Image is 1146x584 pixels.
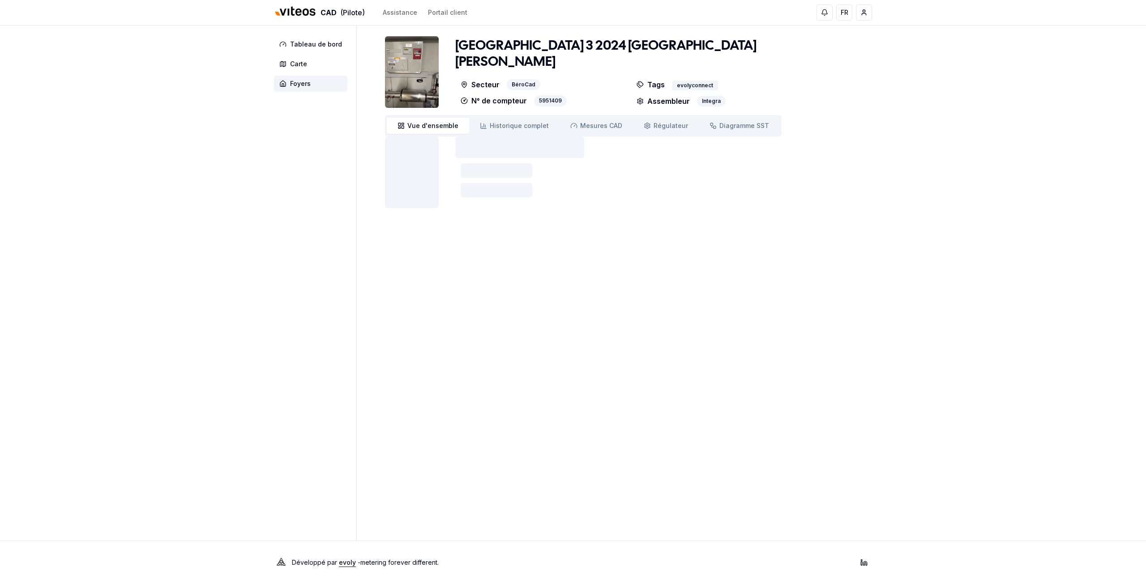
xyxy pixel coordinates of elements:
[383,8,417,17] a: Assistance
[580,121,622,130] span: Mesures CAD
[428,8,467,17] a: Portail client
[292,556,439,569] p: Développé par - metering forever different .
[387,118,469,134] a: Vue d'ensemble
[560,118,633,134] a: Mesures CAD
[469,118,560,134] a: Historique complet
[836,4,852,21] button: FR
[290,40,342,49] span: Tableau de bord
[274,555,288,570] img: Evoly Logo
[407,121,458,130] span: Vue d'ensemble
[339,558,356,566] a: evoly
[633,118,699,134] a: Régulateur
[534,95,567,107] div: 5951409
[321,7,337,18] span: CAD
[274,76,351,92] a: Foyers
[490,121,549,130] span: Historique complet
[654,121,688,130] span: Régulateur
[274,1,317,22] img: Viteos - CAD Logo
[507,79,540,90] div: BéroCad
[699,118,780,134] a: Diagramme SST
[637,96,690,107] p: Assembleur
[274,36,351,52] a: Tableau de bord
[672,81,718,90] div: evolyconnect
[461,95,527,107] p: N° de compteur
[290,79,311,88] span: Foyers
[461,79,500,90] p: Secteur
[274,56,351,72] a: Carte
[290,60,307,68] span: Carte
[340,7,365,18] span: (Pilote)
[455,38,802,70] h1: [GEOGRAPHIC_DATA] 3 2024 [GEOGRAPHIC_DATA][PERSON_NAME]
[385,36,439,108] img: unit Image
[841,8,848,17] span: FR
[637,79,665,90] p: Tags
[274,3,365,22] a: CAD(Pilote)
[719,121,769,130] span: Diagramme SST
[697,96,726,107] div: Integra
